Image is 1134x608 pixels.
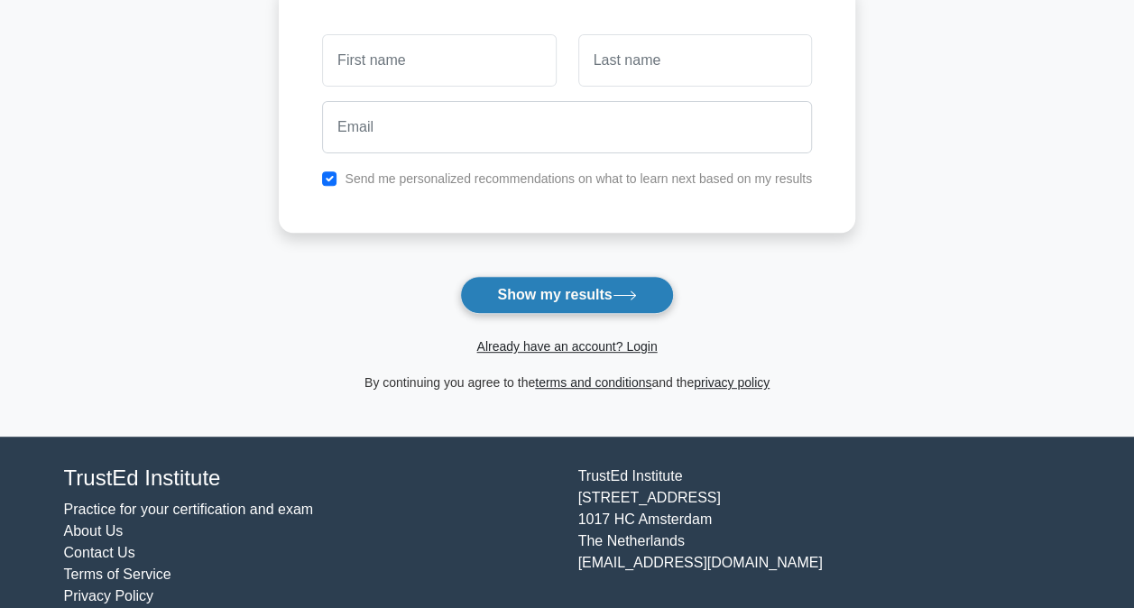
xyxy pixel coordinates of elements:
[694,375,770,390] a: privacy policy
[567,465,1082,607] div: TrustEd Institute [STREET_ADDRESS] 1017 HC Amsterdam The Netherlands [EMAIL_ADDRESS][DOMAIN_NAME]
[322,34,556,87] input: First name
[268,372,866,393] div: By continuing you agree to the and the
[345,171,812,186] label: Send me personalized recommendations on what to learn next based on my results
[322,101,812,153] input: Email
[460,276,673,314] button: Show my results
[64,502,314,517] a: Practice for your certification and exam
[476,339,657,354] a: Already have an account? Login
[64,588,154,603] a: Privacy Policy
[64,545,135,560] a: Contact Us
[64,465,557,492] h4: TrustEd Institute
[64,523,124,539] a: About Us
[578,34,812,87] input: Last name
[535,375,651,390] a: terms and conditions
[64,567,171,582] a: Terms of Service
